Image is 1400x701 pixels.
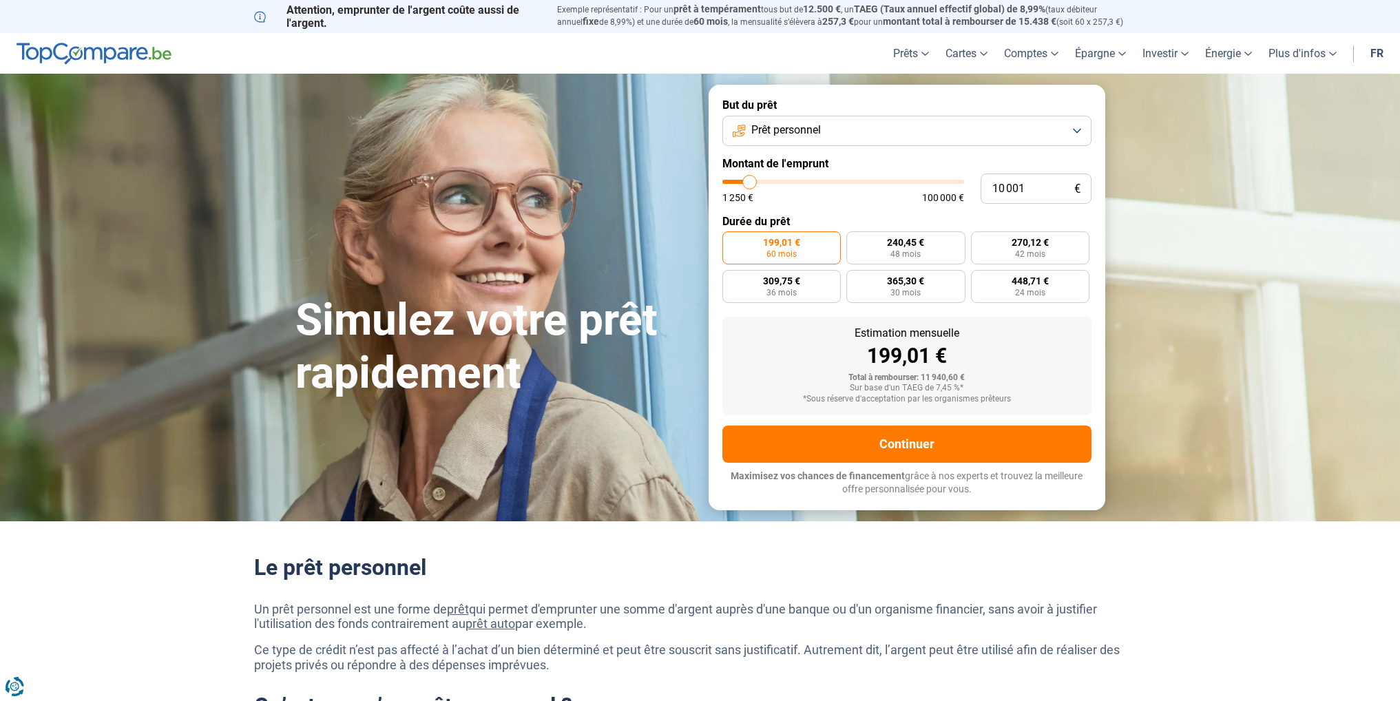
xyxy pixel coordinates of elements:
a: Énergie [1197,33,1260,74]
p: Un prêt personnel est une forme de qui permet d'emprunter une somme d'argent auprès d'une banque ... [254,602,1147,631]
p: grâce à nos experts et trouvez la meilleure offre personnalisée pour vous. [722,470,1091,496]
span: montant total à rembourser de 15.438 € [883,16,1056,27]
span: 309,75 € [763,276,800,286]
div: *Sous réserve d'acceptation par les organismes prêteurs [733,395,1080,404]
a: Plus d'infos [1260,33,1345,74]
span: € [1074,183,1080,195]
span: 199,01 € [763,238,800,247]
span: 12.500 € [803,3,841,14]
span: Maximisez vos chances de financement [731,470,905,481]
h2: Le prêt personnel [254,554,1147,580]
span: 100 000 € [922,193,964,202]
a: fr [1362,33,1392,74]
a: prêt auto [466,616,515,631]
span: 24 mois [1015,289,1045,297]
a: Épargne [1067,33,1134,74]
div: Sur base d'un TAEG de 7,45 %* [733,384,1080,393]
span: 30 mois [890,289,921,297]
span: Prêt personnel [751,123,821,138]
span: 257,3 € [822,16,854,27]
img: TopCompare [17,43,171,65]
a: Cartes [937,33,996,74]
div: Total à rembourser: 11 940,60 € [733,373,1080,383]
div: Estimation mensuelle [733,328,1080,339]
label: Durée du prêt [722,215,1091,228]
p: Attention, emprunter de l'argent coûte aussi de l'argent. [254,3,541,30]
a: Investir [1134,33,1197,74]
span: 36 mois [766,289,797,297]
span: 365,30 € [887,276,924,286]
span: prêt à tempérament [673,3,761,14]
span: 270,12 € [1012,238,1049,247]
span: 48 mois [890,250,921,258]
p: Exemple représentatif : Pour un tous but de , un (taux débiteur annuel de 8,99%) et une durée de ... [557,3,1147,28]
span: 448,71 € [1012,276,1049,286]
p: Ce type de crédit n’est pas affecté à l’achat d’un bien déterminé et peut être souscrit sans just... [254,642,1147,672]
h1: Simulez votre prêt rapidement [295,294,692,400]
button: Prêt personnel [722,116,1091,146]
a: prêt [447,602,469,616]
span: 60 mois [766,250,797,258]
label: Montant de l'emprunt [722,157,1091,170]
span: 240,45 € [887,238,924,247]
span: TAEG (Taux annuel effectif global) de 8,99% [854,3,1045,14]
div: 199,01 € [733,346,1080,366]
span: 1 250 € [722,193,753,202]
a: Comptes [996,33,1067,74]
span: 42 mois [1015,250,1045,258]
span: fixe [583,16,599,27]
button: Continuer [722,426,1091,463]
label: But du prêt [722,98,1091,112]
a: Prêts [885,33,937,74]
span: 60 mois [693,16,728,27]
